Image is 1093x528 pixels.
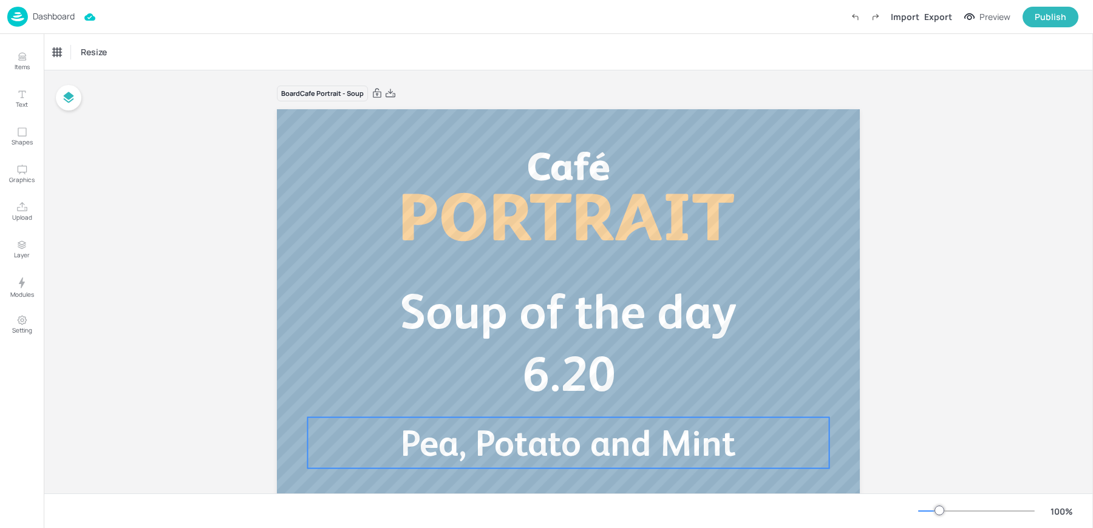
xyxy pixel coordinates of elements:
[865,7,886,27] label: Redo (Ctrl + Y)
[1047,505,1076,518] div: 100 %
[845,7,865,27] label: Undo (Ctrl + Z)
[7,7,28,27] img: logo-86c26b7e.jpg
[78,46,109,58] span: Resize
[1035,10,1066,24] div: Publish
[924,10,952,23] div: Export
[957,8,1018,26] button: Preview
[522,346,615,402] span: 6.20
[277,86,368,102] div: Board Cafe Portrait - Soup
[401,422,735,464] span: Pea, Potato and Mint
[33,12,75,21] p: Dashboard
[891,10,919,23] div: Import
[400,283,737,339] span: Soup of the day
[1023,7,1078,27] button: Publish
[979,10,1010,24] div: Preview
